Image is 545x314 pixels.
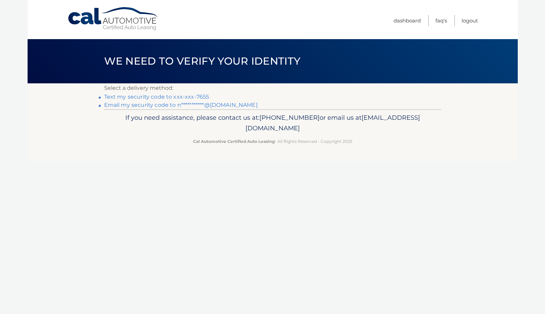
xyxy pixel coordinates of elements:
[67,7,159,31] a: Cal Automotive
[394,15,421,26] a: Dashboard
[259,114,320,121] span: [PHONE_NUMBER]
[435,15,447,26] a: FAQ's
[109,138,437,145] p: - All Rights Reserved - Copyright 2025
[104,55,301,67] span: We need to verify your identity
[109,112,437,134] p: If you need assistance, please contact us at: or email us at
[104,83,441,93] p: Select a delivery method:
[104,94,209,100] a: Text my security code to xxx-xxx-7655
[462,15,478,26] a: Logout
[193,139,275,144] strong: Cal Automotive Certified Auto Leasing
